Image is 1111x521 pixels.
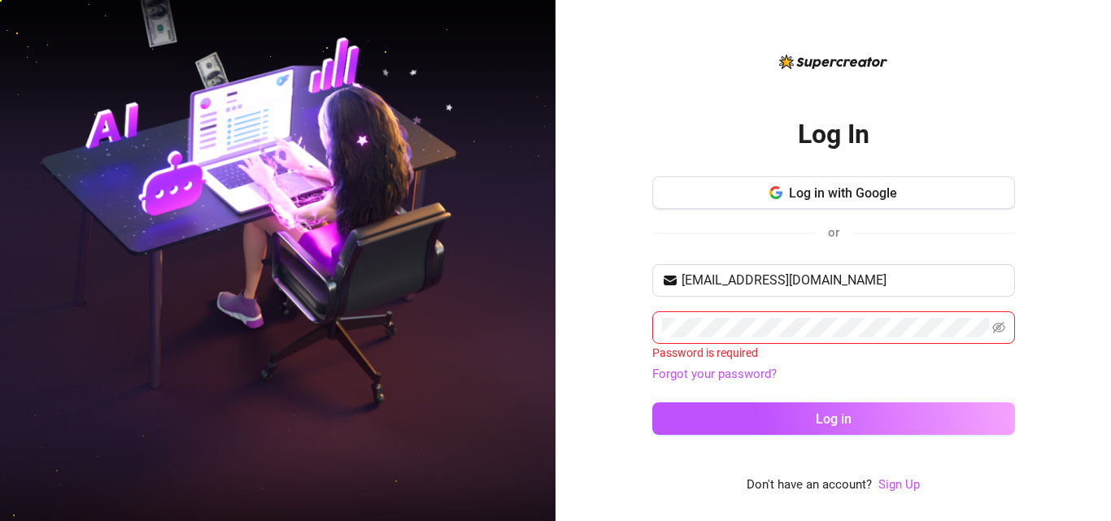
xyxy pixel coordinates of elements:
a: Forgot your password? [652,365,1015,384]
span: Log in [816,411,852,427]
button: Log in [652,402,1015,435]
input: Your email [682,271,1005,290]
a: Forgot your password? [652,367,777,381]
button: Log in with Google [652,176,1015,209]
a: Sign Up [878,477,920,492]
a: Sign Up [878,475,920,495]
span: or [828,225,839,240]
span: Don't have an account? [747,475,872,495]
div: Password is required [652,344,1015,362]
h2: Log In [798,118,869,151]
img: logo-BBDzfeDw.svg [779,54,887,69]
span: eye-invisible [992,321,1005,334]
span: Log in with Google [789,185,897,201]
